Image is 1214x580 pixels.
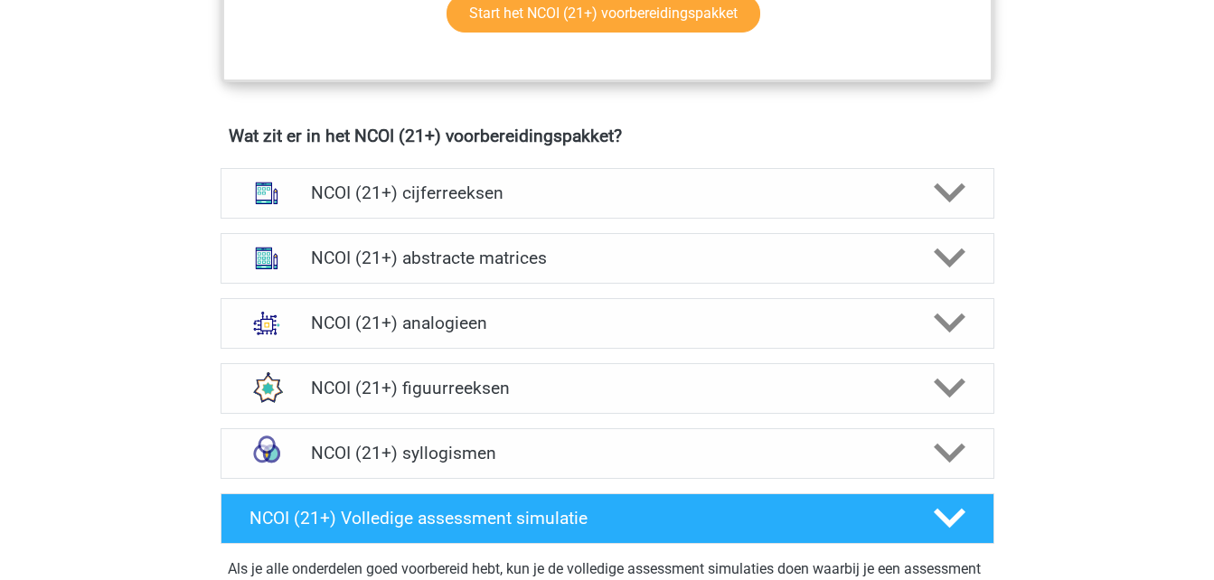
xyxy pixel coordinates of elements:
h4: NCOI (21+) analogieen [311,313,903,333]
h4: NCOI (21+) syllogismen [311,443,903,463]
img: abstracte matrices [243,235,290,282]
a: abstracte matrices NCOI (21+) abstracte matrices [213,233,1002,284]
h4: NCOI (21+) abstracte matrices [311,248,903,268]
a: NCOI (21+) Volledige assessment simulatie [213,493,1002,544]
h4: NCOI (21+) cijferreeksen [311,182,903,203]
img: analogieen [243,300,290,347]
h4: NCOI (21+) Volledige assessment simulatie [249,508,904,529]
a: syllogismen NCOI (21+) syllogismen [213,428,1002,479]
img: cijferreeksen [243,170,290,217]
a: analogieen NCOI (21+) analogieen [213,298,1002,349]
img: syllogismen [243,430,290,477]
a: figuurreeksen NCOI (21+) figuurreeksen [213,363,1002,414]
a: cijferreeksen NCOI (21+) cijferreeksen [213,168,1002,219]
h4: Wat zit er in het NCOI (21+) voorbereidingspakket? [229,126,986,146]
h4: NCOI (21+) figuurreeksen [311,378,903,398]
img: figuurreeksen [243,365,290,412]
